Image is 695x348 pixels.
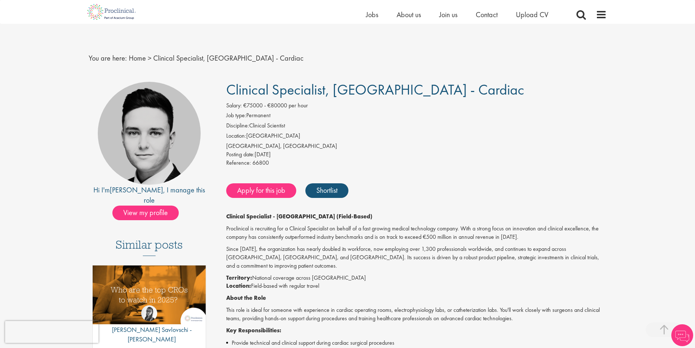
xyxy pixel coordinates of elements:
[93,305,206,347] a: Theodora Savlovschi - Wicks [PERSON_NAME] Savlovschi - [PERSON_NAME]
[93,265,206,324] img: Top 10 CROs 2025 | Proclinical
[112,207,186,217] a: View my profile
[112,206,179,220] span: View my profile
[226,122,249,130] label: Discipline:
[226,213,372,220] strong: Clinical Specialist - [GEOGRAPHIC_DATA] (Field-Based)
[366,10,378,19] a: Jobs
[5,321,99,343] iframe: reCAPTCHA
[305,183,348,198] a: Shortlist
[93,325,206,344] p: [PERSON_NAME] Savlovschi - [PERSON_NAME]
[129,53,146,63] a: breadcrumb link
[226,80,524,99] span: Clinical Specialist, [GEOGRAPHIC_DATA] - Cardiac
[110,185,163,195] a: [PERSON_NAME]
[226,294,266,302] strong: About the Role
[252,159,269,167] span: 66800
[89,185,210,206] div: Hi I'm , I manage this role
[397,10,421,19] a: About us
[226,132,607,142] li: [GEOGRAPHIC_DATA]
[153,53,304,63] span: Clinical Specialist, [GEOGRAPHIC_DATA] - Cardiac
[89,53,127,63] span: You are here:
[226,183,296,198] a: Apply for this job
[226,339,607,347] li: Provide technical and clinical support during cardiac surgical procedures
[116,238,183,256] h3: Similar posts
[516,10,548,19] a: Upload CV
[671,324,693,346] img: Chatbot
[226,111,246,120] label: Job type:
[439,10,457,19] a: Join us
[226,142,607,150] div: [GEOGRAPHIC_DATA], [GEOGRAPHIC_DATA]
[93,265,206,330] a: Link to a post
[476,10,498,19] a: Contact
[226,225,607,241] p: Proclinical is recruiting for a Clinical Specialist on behalf of a fast growing medical technolog...
[226,150,607,159] div: [DATE]
[226,274,252,282] strong: Territory:
[226,274,607,291] p: National coverage across [GEOGRAPHIC_DATA] Field-based with regular travel
[226,282,251,290] strong: Location:
[226,306,607,323] p: This role is ideal for someone with experience in cardiac operating rooms, electrophysiology labs...
[226,245,607,270] p: Since [DATE], the organization has nearly doubled its workforce, now employing over 1,300 profess...
[226,326,281,334] strong: Key Responsibilities:
[141,305,157,321] img: Theodora Savlovschi - Wicks
[226,159,251,167] label: Reference:
[243,102,308,109] span: €75000 - €80000 per hour
[148,53,151,63] span: >
[226,111,607,122] li: Permanent
[226,102,242,110] label: Salary:
[98,82,201,185] img: imeage of recruiter Connor Lynes
[226,122,607,132] li: Clinical Scientist
[226,150,255,158] span: Posting date:
[226,132,246,140] label: Location:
